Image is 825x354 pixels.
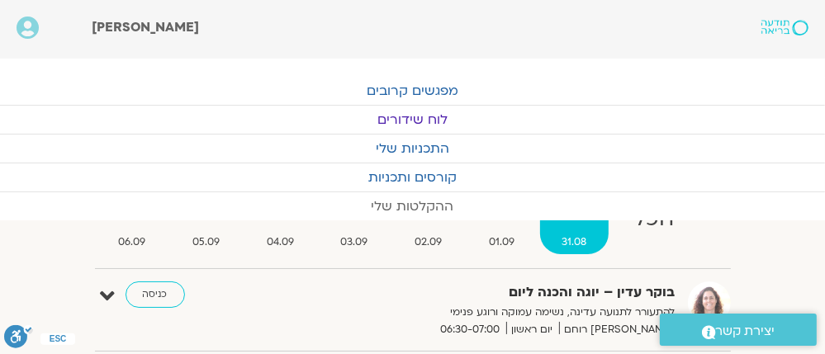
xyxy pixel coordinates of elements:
a: ב01.09 [467,188,537,254]
a: ה04.09 [244,188,315,254]
span: 02.09 [393,234,464,251]
p: להתעורר לתנועה עדינה, נשימה עמוקה ורוגע פנימי [320,304,676,321]
span: יום ראשון [506,321,559,338]
span: 06.09 [97,234,168,251]
span: 01.09 [467,234,537,251]
a: ג02.09 [393,188,464,254]
span: 05.09 [170,234,241,251]
a: כניסה [126,281,185,308]
a: ש06.09 [97,188,168,254]
span: [PERSON_NAME] [92,18,199,36]
span: 04.09 [244,234,315,251]
span: [PERSON_NAME] רוחם [559,321,676,338]
span: יצירת קשר [716,320,775,342]
span: 31.08 [540,234,609,251]
span: 06:30-07:00 [435,321,506,338]
strong: בוקר עדין – יוגה והכנה ליום [320,281,676,304]
a: ד03.09 [319,188,390,254]
span: 03.09 [319,234,390,251]
a: ו05.09 [170,188,241,254]
a: יצירת קשר [660,314,817,346]
a: א31.08 [540,188,609,254]
a: הכל [612,188,696,254]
